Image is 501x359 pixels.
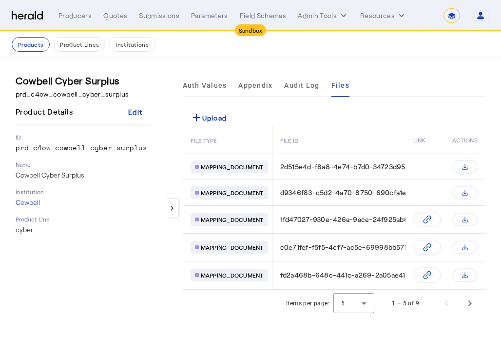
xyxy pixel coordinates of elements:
p: prd_c4ow_cowbell_cyber_surplus [16,89,151,99]
span: MAPPING_DOCUMENT [201,271,264,279]
div: 1 – 5 of 9 [392,299,419,308]
button: Products [12,37,50,52]
a: Audit Log [284,74,319,97]
img: Herald Logo [12,11,43,20]
button: internal dropdown menu [298,11,348,20]
p: Name [16,160,151,168]
div: Parameters [191,11,228,20]
span: Appendix [238,82,272,89]
button: Upload [183,109,235,126]
th: Actions [444,126,485,154]
span: MAPPING_DOCUMENT [201,163,264,171]
button: Edit [120,103,151,120]
div: Sandbox [235,24,267,36]
span: MAPPING_DOCUMENT [201,216,264,223]
div: Producers [58,11,92,20]
p: ID [16,133,151,141]
button: Next page [458,292,482,315]
mat-icon: keyboard_arrow_left [168,204,176,213]
span: FILE ID [280,135,299,145]
div: Edit [128,107,142,117]
span: c0e71fef-f5f5-4cf7-ac5e-69998bb5710d [280,242,415,252]
span: FILE TYPE [191,135,217,145]
span: fd2a468b-648c-441c-a269-2a05ae417381 [280,270,420,280]
mat-icon: add [191,112,202,123]
span: 2d515e4d-f8a8-4e74-b7d0-34723d9515a4 [280,162,420,172]
button: Institutions [109,37,155,52]
span: Auth Values [183,82,227,89]
h4: Product Details [16,106,77,118]
a: Files [331,74,349,97]
p: Cowbell [16,198,151,207]
div: Quotes [103,11,127,20]
th: Link [405,126,445,154]
span: d9346f83-c5d2-4a70-8750-690cfa1ea1f6 [280,188,420,198]
span: MAPPING_DOCUMENT [201,243,264,251]
div: Field Schemas [240,11,287,20]
p: cyber [16,225,151,235]
p: prd_c4ow_cowbell_cyber_surplus [16,143,151,153]
div: Upload [191,112,227,123]
a: Auth Values [183,74,227,97]
p: Institution [16,188,151,196]
p: Product Line [16,215,151,223]
h3: Cowbell Cyber Surplus [16,74,151,87]
span: Audit Log [284,82,319,89]
div: Submissions [139,11,179,20]
button: Resources dropdown menu [360,11,406,20]
span: MAPPING_DOCUMENT [201,189,264,197]
button: Product Lines [54,37,105,52]
div: Items per page: [286,299,329,308]
span: 1fd47027-930e-426a-9ace-24f925ab6dec [280,215,421,224]
a: Appendix [238,74,272,97]
p: Cowbell Cyber Surplus [16,170,151,180]
span: Files [331,82,349,89]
